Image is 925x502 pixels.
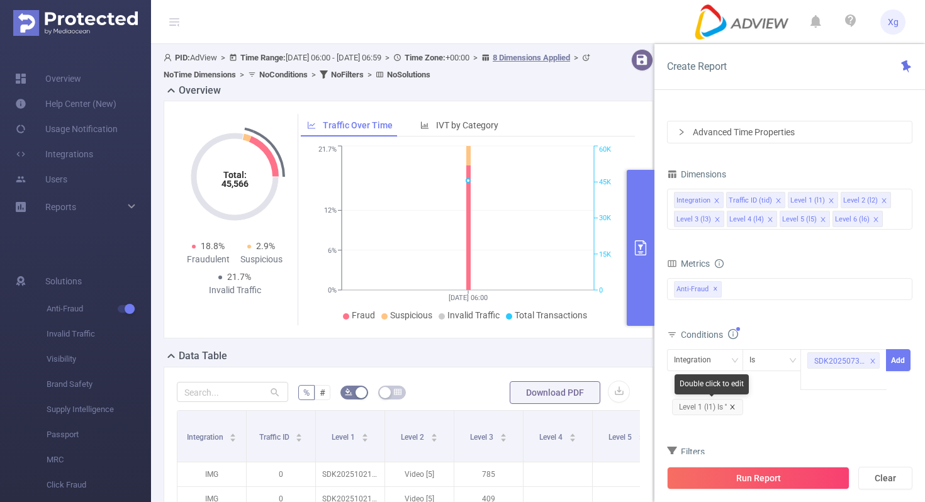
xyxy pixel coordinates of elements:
[775,198,782,205] i: icon: close
[179,83,221,98] h2: Overview
[569,432,576,435] i: icon: caret-up
[230,432,237,435] i: icon: caret-up
[638,432,645,435] i: icon: caret-up
[674,211,724,227] li: Level 3 (l3)
[676,192,710,209] div: Integration
[201,241,225,251] span: 18.8%
[454,462,523,486] p: 785
[316,462,384,486] p: SDK20251021100302ytwiya4hooryady
[175,53,190,62] b: PID:
[493,53,570,62] u: 8 Dimensions Applied
[599,178,611,186] tspan: 45K
[728,329,738,339] i: icon: info-circle
[318,146,337,154] tspan: 21.7%
[177,382,288,402] input: Search...
[164,53,175,62] i: icon: user
[788,192,838,208] li: Level 1 (l1)
[221,179,249,189] tspan: 45,566
[608,433,634,442] span: Level 5
[667,259,710,269] span: Metrics
[569,437,576,440] i: icon: caret-down
[726,192,785,208] li: Traffic ID (tid)
[569,432,576,439] div: Sort
[235,253,288,266] div: Suspicious
[164,70,236,79] b: No Time Dimensions
[236,70,248,79] span: >
[539,433,564,442] span: Level 4
[15,167,67,192] a: Users
[164,53,593,79] span: AdView [DATE] 06:00 - [DATE] 06:59 +00:00
[364,70,376,79] span: >
[638,437,645,440] i: icon: caret-down
[307,121,316,130] i: icon: line-chart
[820,216,826,224] i: icon: close
[678,128,685,136] i: icon: right
[352,310,375,320] span: Fraud
[713,282,718,297] span: ✕
[731,357,739,365] i: icon: down
[420,121,429,130] i: icon: bar-chart
[47,472,151,498] span: Click Fraud
[841,192,891,208] li: Level 2 (l2)
[15,116,118,142] a: Usage Notification
[832,211,883,227] li: Level 6 (l6)
[667,447,705,457] span: Filters
[47,372,151,397] span: Brand Safety
[381,53,393,62] span: >
[240,53,286,62] b: Time Range:
[676,211,711,228] div: Level 3 (l3)
[217,53,229,62] span: >
[715,259,724,268] i: icon: info-circle
[767,216,773,224] i: icon: close
[182,253,235,266] div: Fraudulent
[881,198,887,205] i: icon: close
[47,422,151,447] span: Passport
[835,211,870,228] div: Level 6 (l6)
[296,432,303,435] i: icon: caret-up
[843,192,878,209] div: Level 2 (l2)
[47,447,151,472] span: MRC
[295,432,303,439] div: Sort
[405,53,446,62] b: Time Zone:
[729,404,736,410] i: icon: close
[870,358,876,365] i: icon: close
[674,281,722,298] span: Anti-Fraud
[790,192,825,209] div: Level 1 (l1)
[345,388,352,396] i: icon: bg-colors
[729,211,764,228] div: Level 4 (l4)
[599,286,603,294] tspan: 0
[247,462,315,486] p: 0
[807,352,879,369] li: SDK202507300707503of854krsljgy0j
[331,70,364,79] b: No Filters
[47,347,151,372] span: Visibility
[638,432,646,439] div: Sort
[599,250,611,259] tspan: 15K
[208,284,261,297] div: Invalid Traffic
[328,247,337,255] tspan: 6%
[570,53,582,62] span: >
[177,462,246,486] p: IMG
[47,296,151,321] span: Anti-Fraud
[430,432,438,439] div: Sort
[308,70,320,79] span: >
[187,433,225,442] span: Integration
[672,399,743,415] span: Level 1 (l1) Is ''
[447,310,500,320] span: Invalid Traffic
[387,70,430,79] b: No Solutions
[667,169,726,179] span: Dimensions
[227,272,251,282] span: 21.7%
[668,121,912,143] div: icon: rightAdvanced Time Properties
[13,10,138,36] img: Protected Media
[256,241,275,251] span: 2.9%
[714,198,720,205] i: icon: close
[500,432,507,435] i: icon: caret-up
[500,437,507,440] i: icon: caret-down
[449,294,488,302] tspan: [DATE] 06:00
[599,215,611,223] tspan: 30K
[674,350,720,371] div: Integration
[47,397,151,422] span: Supply Intelligence
[328,286,337,294] tspan: 0%
[727,211,777,227] li: Level 4 (l4)
[888,9,899,35] span: Xg
[361,432,369,439] div: Sort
